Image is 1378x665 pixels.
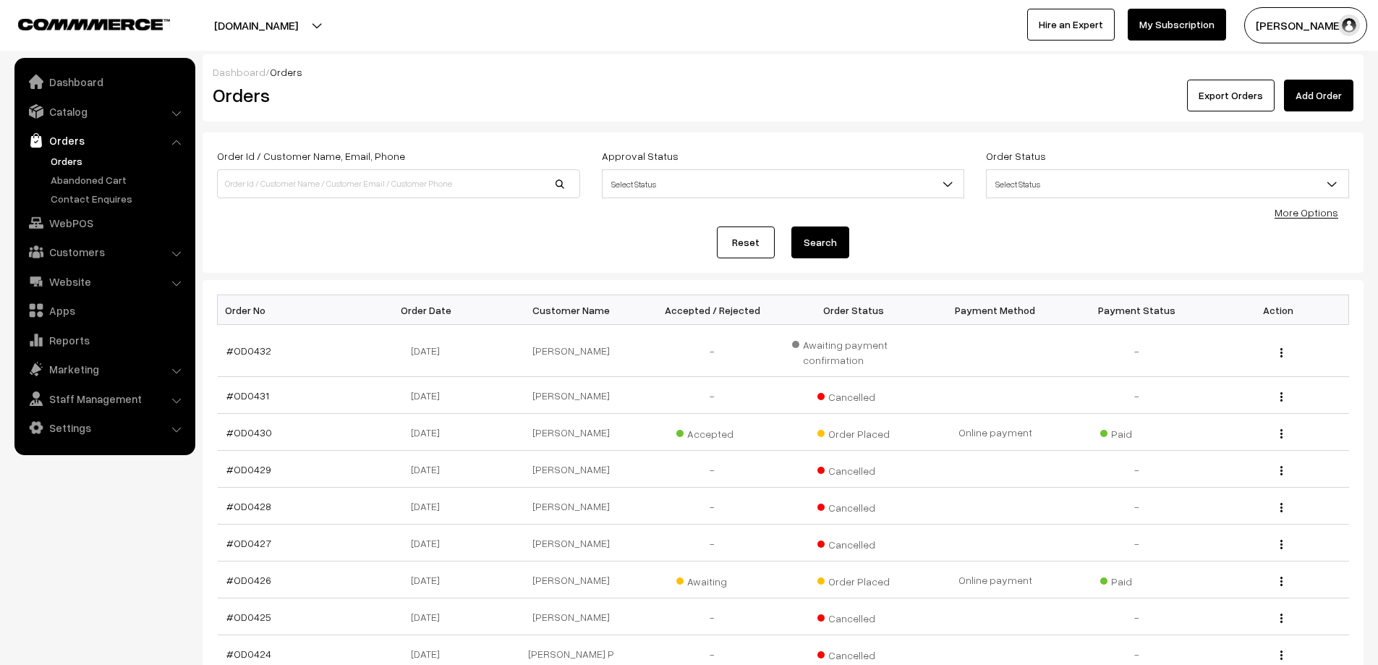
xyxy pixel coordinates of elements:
[18,239,190,265] a: Customers
[217,169,580,198] input: Order Id / Customer Name / Customer Email / Customer Phone
[217,148,405,164] label: Order Id / Customer Name, Email, Phone
[501,377,642,414] td: [PERSON_NAME]
[359,295,501,325] th: Order Date
[226,389,269,402] a: #OD0431
[642,598,783,635] td: -
[359,325,501,377] td: [DATE]
[642,451,783,488] td: -
[226,611,271,623] a: #OD0425
[1338,14,1360,36] img: user
[359,562,501,598] td: [DATE]
[924,562,1066,598] td: Online payment
[1066,325,1208,377] td: -
[987,171,1348,197] span: Select Status
[18,98,190,124] a: Catalog
[1280,614,1283,623] img: Menu
[817,607,890,626] span: Cancelled
[47,172,190,187] a: Abandoned Cart
[18,297,190,323] a: Apps
[792,334,916,368] span: Awaiting payment confirmation
[817,386,890,404] span: Cancelled
[1280,577,1283,586] img: Menu
[1128,9,1226,41] a: My Subscription
[1275,206,1338,219] a: More Options
[501,451,642,488] td: [PERSON_NAME]
[1244,7,1367,43] button: [PERSON_NAME] D
[602,148,679,164] label: Approval Status
[213,84,579,106] h2: Orders
[1280,540,1283,549] img: Menu
[1027,9,1115,41] a: Hire an Expert
[1066,377,1208,414] td: -
[18,327,190,353] a: Reports
[676,570,749,589] span: Awaiting
[717,226,775,258] a: Reset
[47,191,190,206] a: Contact Enquires
[501,525,642,562] td: [PERSON_NAME]
[1187,80,1275,111] button: Export Orders
[18,210,190,236] a: WebPOS
[359,414,501,451] td: [DATE]
[676,423,749,441] span: Accepted
[501,488,642,525] td: [PERSON_NAME]
[226,648,271,660] a: #OD0424
[18,69,190,95] a: Dashboard
[783,295,925,325] th: Order Status
[359,451,501,488] td: [DATE]
[501,598,642,635] td: [PERSON_NAME]
[817,423,890,441] span: Order Placed
[163,7,349,43] button: [DOMAIN_NAME]
[924,295,1066,325] th: Payment Method
[817,533,890,552] span: Cancelled
[1284,80,1353,111] a: Add Order
[1280,503,1283,512] img: Menu
[817,496,890,515] span: Cancelled
[359,598,501,635] td: [DATE]
[1280,466,1283,475] img: Menu
[501,562,642,598] td: [PERSON_NAME]
[18,415,190,441] a: Settings
[1066,295,1208,325] th: Payment Status
[791,226,849,258] button: Search
[18,14,145,32] a: COMMMERCE
[226,537,271,549] a: #OD0427
[1280,392,1283,402] img: Menu
[359,525,501,562] td: [DATE]
[1100,423,1173,441] span: Paid
[642,325,783,377] td: -
[218,295,360,325] th: Order No
[1280,348,1283,357] img: Menu
[359,488,501,525] td: [DATE]
[1066,525,1208,562] td: -
[1066,488,1208,525] td: -
[18,386,190,412] a: Staff Management
[642,295,783,325] th: Accepted / Rejected
[1066,598,1208,635] td: -
[986,148,1046,164] label: Order Status
[924,414,1066,451] td: Online payment
[602,169,965,198] span: Select Status
[18,356,190,382] a: Marketing
[359,377,501,414] td: [DATE]
[47,153,190,169] a: Orders
[817,644,890,663] span: Cancelled
[270,66,302,78] span: Orders
[817,570,890,589] span: Order Placed
[213,64,1353,80] div: /
[501,295,642,325] th: Customer Name
[642,488,783,525] td: -
[1066,451,1208,488] td: -
[226,463,271,475] a: #OD0429
[18,19,170,30] img: COMMMERCE
[226,574,271,586] a: #OD0426
[603,171,964,197] span: Select Status
[642,525,783,562] td: -
[18,127,190,153] a: Orders
[213,66,265,78] a: Dashboard
[226,344,271,357] a: #OD0432
[18,268,190,295] a: Website
[642,377,783,414] td: -
[1100,570,1173,589] span: Paid
[1280,429,1283,439] img: Menu
[501,414,642,451] td: [PERSON_NAME]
